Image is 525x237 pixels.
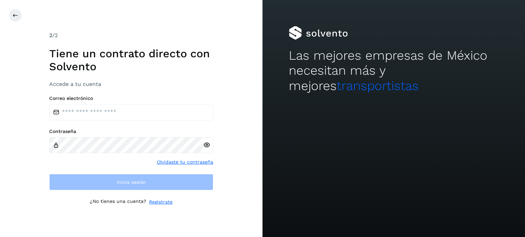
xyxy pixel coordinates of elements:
label: Contraseña [49,129,213,134]
a: Regístrate [149,198,173,206]
div: /2 [49,31,213,40]
h3: Accede a tu cuenta [49,81,213,87]
label: Correo electrónico [49,95,213,101]
span: 2 [49,32,52,39]
button: Inicia sesión [49,174,213,190]
h2: Las mejores empresas de México necesitan más y mejores [289,48,499,93]
a: Olvidaste tu contraseña [157,159,213,166]
p: ¿No tienes una cuenta? [90,198,146,206]
span: transportistas [337,78,419,93]
span: Inicia sesión [117,180,146,184]
h1: Tiene un contrato directo con Solvento [49,47,213,73]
